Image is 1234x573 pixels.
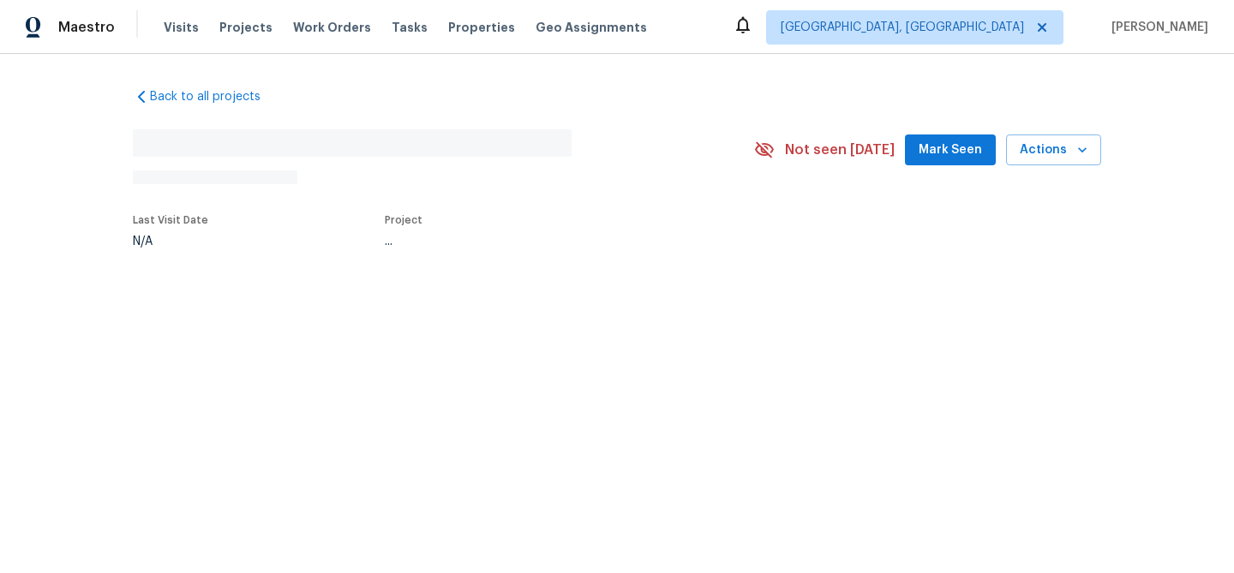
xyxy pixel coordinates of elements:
span: Projects [219,19,273,36]
span: Maestro [58,19,115,36]
button: Mark Seen [905,134,996,166]
span: Actions [1020,140,1087,161]
span: Work Orders [293,19,371,36]
span: [GEOGRAPHIC_DATA], [GEOGRAPHIC_DATA] [781,19,1024,36]
a: Back to all projects [133,88,297,105]
span: [PERSON_NAME] [1105,19,1208,36]
span: Mark Seen [919,140,982,161]
span: Not seen [DATE] [785,141,895,158]
button: Actions [1006,134,1101,166]
span: Last Visit Date [133,215,208,225]
span: Geo Assignments [536,19,647,36]
span: Properties [448,19,515,36]
span: Tasks [392,21,428,33]
div: N/A [133,236,208,248]
div: ... [385,236,714,248]
span: Visits [164,19,199,36]
span: Project [385,215,422,225]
